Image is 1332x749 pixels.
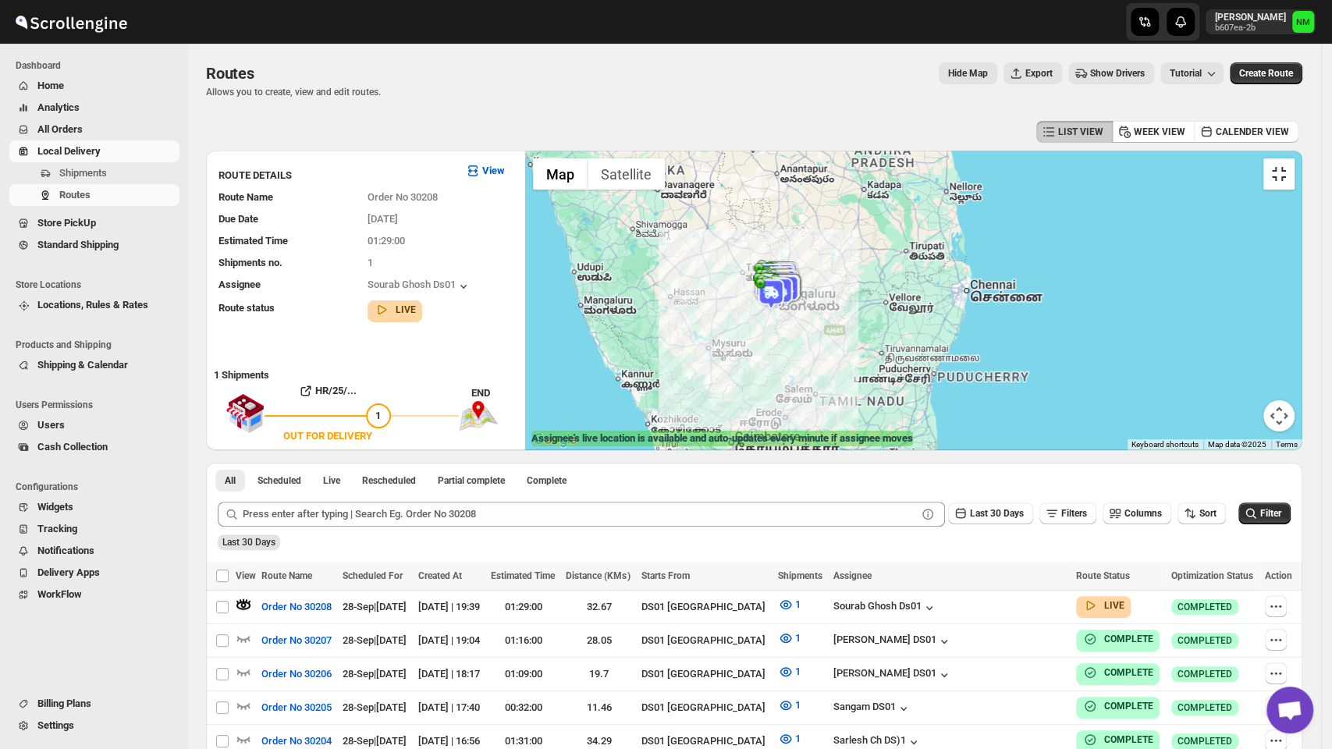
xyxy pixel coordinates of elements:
button: Tutorial [1160,62,1224,84]
b: COMPLETE [1104,634,1153,644]
div: DS01 [GEOGRAPHIC_DATA] [641,633,769,648]
span: Route Name [218,191,273,203]
span: Order No 30205 [261,700,332,715]
button: Widgets [9,496,179,518]
button: Order No 30207 [252,628,341,653]
button: Map action label [939,62,997,84]
button: 1 [769,693,810,718]
button: Columns [1103,502,1171,524]
div: 28.05 [566,633,631,648]
span: Order No 30208 [368,191,438,203]
b: COMPLETE [1104,667,1153,678]
h3: ROUTE DETAILS [218,168,453,183]
span: Standard Shipping [37,239,119,250]
span: Show Drivers [1090,67,1145,80]
div: Sourab Ghosh Ds01 [833,600,937,616]
b: LIVE [396,304,416,315]
span: Live [323,474,340,487]
span: [DATE] [368,213,398,225]
span: Optimization Status [1171,570,1253,581]
div: DS01 [GEOGRAPHIC_DATA] [641,733,769,749]
img: shop.svg [226,383,265,444]
button: Order No 30205 [252,695,341,720]
button: Create Route [1230,62,1302,84]
span: Action [1265,570,1292,581]
span: Users [37,419,65,431]
button: COMPLETE [1082,732,1153,747]
button: Analytics [9,97,179,119]
button: Delivery Apps [9,562,179,584]
p: b607ea-2b [1215,23,1286,33]
span: Map data ©2025 [1208,440,1266,449]
button: Last 30 Days [948,502,1033,524]
span: Assignee [833,570,872,581]
button: Show satellite imagery [588,158,665,190]
span: Routes [206,64,254,83]
span: Shipments [778,570,822,581]
span: Order No 30207 [261,633,332,648]
span: Scheduled For [343,570,403,581]
span: Sort [1199,508,1217,519]
span: WorkFlow [37,588,82,600]
img: Google [529,430,581,450]
span: 1 [795,598,801,610]
b: 1 Shipments [206,361,269,381]
img: trip_end.png [459,401,498,431]
button: LIVE [1082,598,1124,613]
img: ScrollEngine [12,2,130,41]
span: LIST VIEW [1058,126,1103,138]
span: COMPLETED [1177,735,1232,747]
div: [DATE] | 19:39 [418,599,481,615]
a: Open this area in Google Maps (opens a new window) [529,430,581,450]
span: Shipping & Calendar [37,359,128,371]
button: 1 [769,626,810,651]
button: Settings [9,715,179,737]
span: Widgets [37,501,73,513]
span: Rescheduled [362,474,416,487]
button: [PERSON_NAME] DS01 [833,634,952,649]
span: Distance (KMs) [566,570,630,581]
span: 28-Sep | [DATE] [343,634,407,646]
button: HR/25/... [265,378,391,403]
label: Assignee's live location is available and auto-updates every minute if assignee moves [531,431,913,446]
button: WEEK VIEW [1112,121,1195,143]
span: Routes [59,189,91,201]
span: Order No 30206 [261,666,332,682]
span: 01:29:00 [368,235,405,247]
button: View [456,158,514,183]
span: 28-Sep | [DATE] [343,668,407,680]
span: 1 [795,699,801,711]
p: Allows you to create, view and edit routes. [206,86,381,98]
div: 32.67 [566,599,631,615]
button: Sangam DS01 [833,701,911,716]
div: Open chat [1266,687,1313,733]
div: DS01 [GEOGRAPHIC_DATA] [641,599,769,615]
span: 1 [375,410,381,421]
span: Estimated Time [218,235,288,247]
span: Locations, Rules & Rates [37,299,148,311]
span: Store Locations [16,279,179,291]
button: Shipments [9,162,179,184]
button: Order No 30208 [252,595,341,619]
span: Hide Map [948,67,988,80]
button: Cash Collection [9,436,179,458]
button: LIST VIEW [1036,121,1113,143]
div: [DATE] | 16:56 [418,733,481,749]
span: Assignee [218,279,261,290]
div: 01:31:00 [491,733,556,749]
b: View [482,165,505,176]
button: [PERSON_NAME] DS01 [833,667,952,683]
span: Route Name [261,570,312,581]
a: Terms (opens in new tab) [1276,440,1298,449]
button: Toggle fullscreen view [1263,158,1295,190]
button: CALENDER VIEW [1194,121,1298,143]
button: Export [1003,62,1062,84]
span: COMPLETED [1177,701,1232,714]
button: 1 [769,659,810,684]
span: 28-Sep | [DATE] [343,701,407,713]
button: COMPLETE [1082,665,1153,680]
button: COMPLETE [1082,698,1153,714]
button: Users [9,414,179,436]
div: 01:29:00 [491,599,556,615]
